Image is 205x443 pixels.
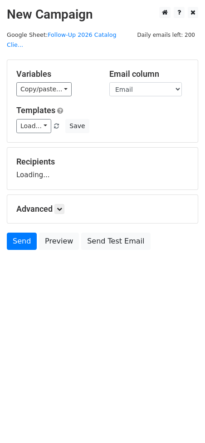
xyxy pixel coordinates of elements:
a: Follow-Up 2026 Catalog Clie... [7,31,117,49]
a: Templates [16,105,55,115]
h2: New Campaign [7,7,198,22]
a: Send [7,233,37,250]
small: Google Sheet: [7,31,117,49]
a: Copy/paste... [16,82,72,96]
h5: Variables [16,69,96,79]
a: Daily emails left: 200 [134,31,198,38]
a: Preview [39,233,79,250]
h5: Advanced [16,204,189,214]
span: Daily emails left: 200 [134,30,198,40]
a: Load... [16,119,51,133]
h5: Recipients [16,157,189,167]
h5: Email column [109,69,189,79]
button: Save [65,119,89,133]
div: Loading... [16,157,189,180]
a: Send Test Email [81,233,150,250]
